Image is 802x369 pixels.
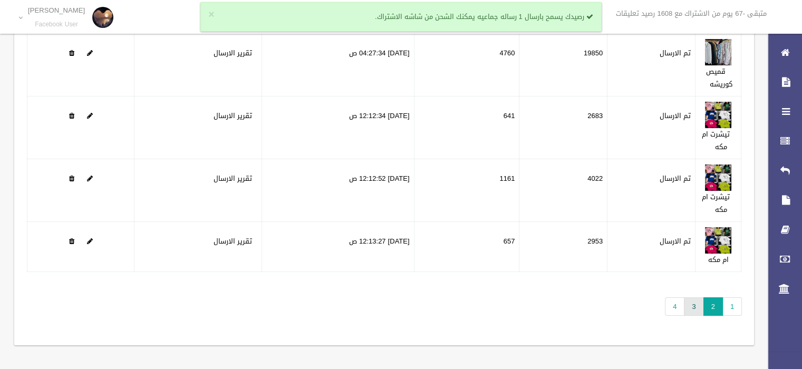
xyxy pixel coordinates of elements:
a: ام مكه [708,253,729,266]
a: تقرير الارسال [214,109,252,122]
label: تم الارسال [660,235,691,248]
a: 1 [722,297,742,316]
img: 638939203594728242.jpeg [705,164,731,191]
td: 4760 [414,34,519,96]
a: تقرير الارسال [214,46,252,60]
a: Edit [705,46,731,60]
a: 4 [665,297,684,316]
label: تم الارسال [660,47,691,60]
td: [DATE] 04:27:34 ص [262,34,414,96]
td: 2683 [519,96,607,159]
td: 19850 [519,34,607,96]
a: 3 [684,297,703,316]
a: تيشرت ام مكه [702,128,730,153]
a: Edit [87,109,93,122]
img: 638939203882380476.jpeg [705,227,731,254]
p: [PERSON_NAME] [28,6,85,14]
a: تقرير الارسال [214,235,252,248]
label: تم الارسال [660,172,691,185]
td: 1161 [414,159,519,222]
label: تم الارسال [660,110,691,122]
a: تقرير الارسال [214,172,252,185]
a: تيشرت ام مكه [702,190,730,216]
td: 2953 [519,222,607,272]
img: 638939203339260052.jpeg [705,102,731,128]
td: [DATE] 12:12:52 ص [262,159,414,222]
td: 4022 [519,159,607,222]
button: × [208,9,214,20]
a: Edit [705,235,731,248]
a: Edit [705,172,731,185]
a: Edit [705,109,731,122]
a: قميص كوريشه [706,65,732,91]
td: [DATE] 12:12:34 ص [262,96,414,159]
a: Edit [87,235,93,248]
a: Edit [87,46,93,60]
small: Facebook User [28,21,85,28]
td: 641 [414,96,519,159]
div: رصيدك يسمح بارسال 1 رساله جماعيه يمكنك الشحن من شاشه الاشتراك. [200,2,602,32]
span: 2 [703,297,723,316]
img: 638936765288077169.jpg [705,39,731,65]
a: Edit [87,172,93,185]
td: 657 [414,222,519,272]
td: [DATE] 12:13:27 ص [262,222,414,272]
